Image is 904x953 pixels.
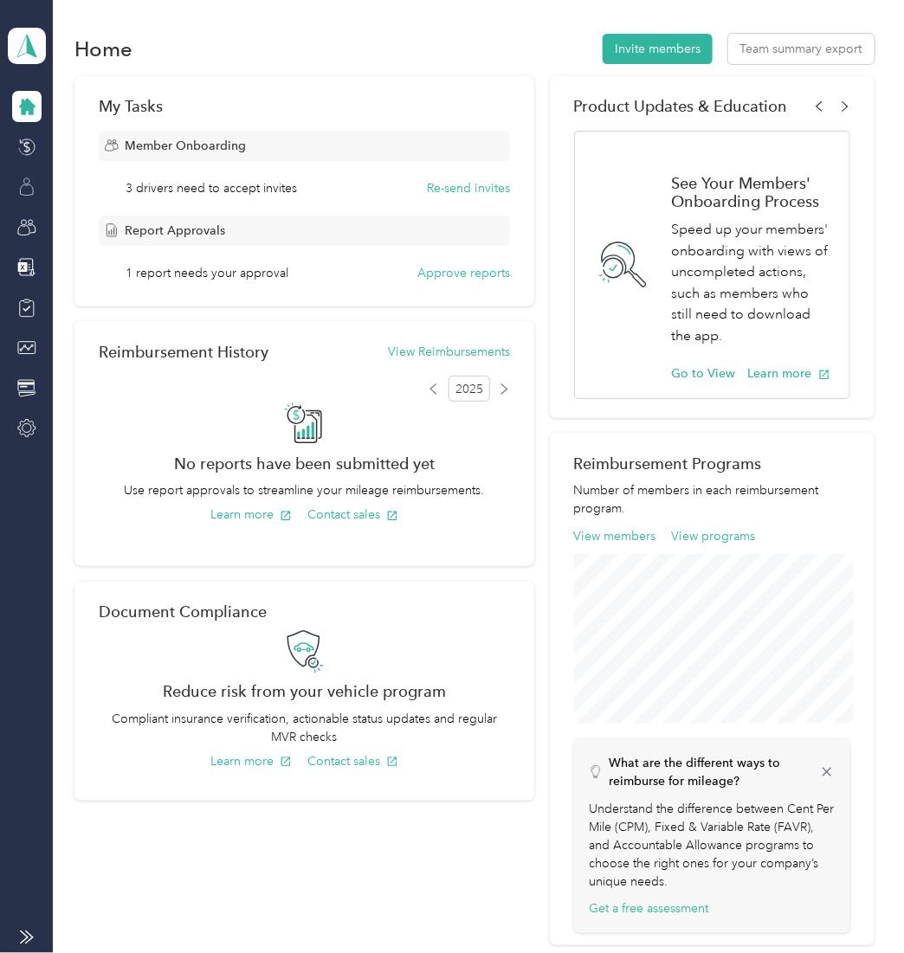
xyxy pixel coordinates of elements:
[589,800,835,891] p: Understand the difference between Cent Per Mile (CPM), Fixed & Variable Rate (FAVR), and Accounta...
[671,527,755,545] button: View programs
[99,602,267,621] h2: Document Compliance
[307,752,398,770] button: Contact sales
[126,264,288,282] span: 1 report needs your approval
[672,174,831,210] h1: See Your Members' Onboarding Process
[417,264,510,282] button: Approve reports
[210,505,292,524] button: Learn more
[74,40,132,58] h1: Home
[574,454,850,473] h2: Reimbursement Programs
[99,682,511,700] h2: Reduce risk from your vehicle program
[99,97,511,115] div: My Tasks
[748,364,830,383] button: Learn more
[99,481,511,499] p: Use report approvals to streamline your mileage reimbursements.
[589,899,708,918] button: Get a free assessment
[125,222,225,240] span: Report Approvals
[427,179,510,197] button: Re-send invites
[574,527,656,545] button: View members
[672,364,736,383] button: Go to View
[574,481,850,518] p: Number of members in each reimbursement program.
[807,856,904,953] iframe: Everlance-gr Chat Button Frame
[125,137,246,155] span: Member Onboarding
[210,752,292,770] button: Learn more
[307,505,398,524] button: Contact sales
[388,343,510,361] button: View Reimbursements
[99,343,268,361] h2: Reimbursement History
[609,754,819,790] p: What are the different ways to reimburse for mileage?
[672,219,831,346] p: Speed up your members' onboarding with views of uncompleted actions, such as members who still ne...
[126,179,297,197] span: 3 drivers need to accept invites
[99,710,511,746] p: Compliant insurance verification, actionable status updates and regular MVR checks
[574,97,788,115] span: Product Updates & Education
[99,454,511,473] h2: No reports have been submitted yet
[449,376,490,402] span: 2025
[728,34,875,64] button: Team summary export
[603,34,713,64] button: Invite members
